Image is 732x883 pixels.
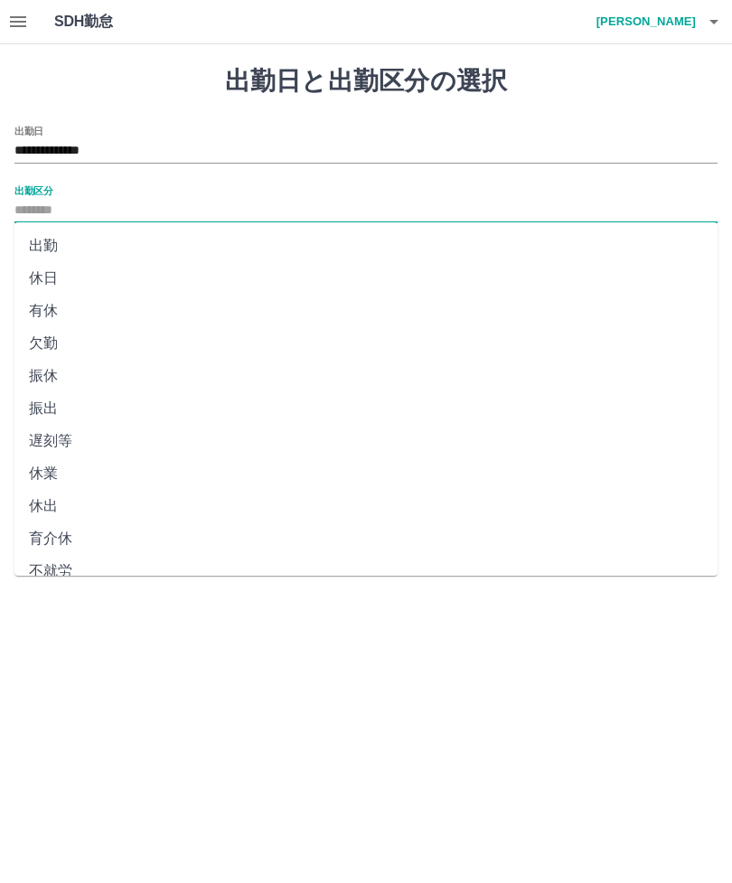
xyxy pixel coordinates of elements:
[14,183,52,197] label: 出勤区分
[14,392,718,425] li: 振出
[14,490,718,522] li: 休出
[14,555,718,587] li: 不就労
[14,124,43,137] label: 出勤日
[14,66,718,97] h1: 出勤日と出勤区分の選択
[14,262,718,295] li: 休日
[14,425,718,457] li: 遅刻等
[14,522,718,555] li: 育介休
[14,295,718,327] li: 有休
[14,360,718,392] li: 振休
[14,230,718,262] li: 出勤
[14,457,718,490] li: 休業
[14,327,718,360] li: 欠勤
